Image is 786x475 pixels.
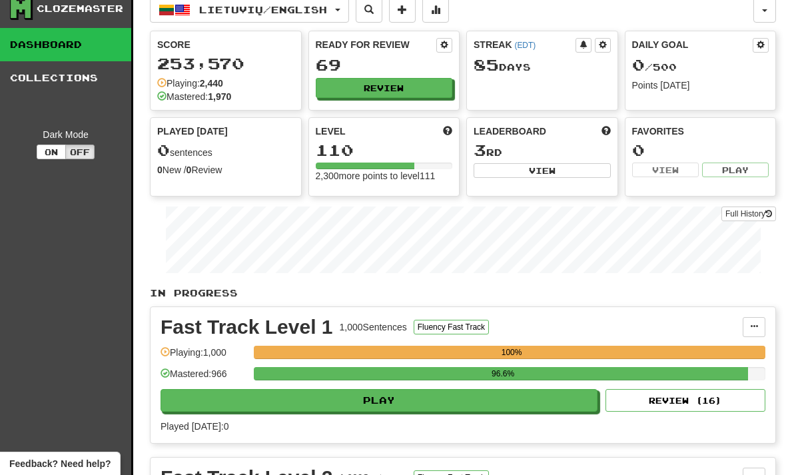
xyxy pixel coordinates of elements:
[157,55,294,72] div: 253,570
[316,169,453,183] div: 2,300 more points to level 111
[157,77,223,90] div: Playing:
[316,142,453,159] div: 110
[10,128,121,141] div: Dark Mode
[157,165,163,175] strong: 0
[208,91,231,102] strong: 1,970
[37,2,123,15] div: Clozemaster
[258,346,765,359] div: 100%
[632,163,699,177] button: View
[161,421,228,432] span: Played [DATE]: 0
[150,286,776,300] p: In Progress
[157,90,231,103] div: Mastered:
[474,125,546,138] span: Leaderboard
[632,61,677,73] span: / 500
[316,38,437,51] div: Ready for Review
[157,38,294,51] div: Score
[474,163,611,178] button: View
[161,317,333,337] div: Fast Track Level 1
[702,163,769,177] button: Play
[632,55,645,74] span: 0
[65,145,95,159] button: Off
[340,320,407,334] div: 1,000 Sentences
[632,125,769,138] div: Favorites
[632,38,753,53] div: Daily Goal
[187,165,192,175] strong: 0
[200,78,223,89] strong: 2,440
[632,142,769,159] div: 0
[601,125,611,138] span: This week in points, UTC
[474,142,611,159] div: rd
[161,389,597,412] button: Play
[157,163,294,177] div: New / Review
[157,142,294,159] div: sentences
[514,41,536,50] a: (EDT)
[157,125,228,138] span: Played [DATE]
[632,79,769,92] div: Points [DATE]
[157,141,170,159] span: 0
[443,125,452,138] span: Score more points to level up
[9,457,111,470] span: Open feedback widget
[474,57,611,74] div: Day s
[721,207,776,221] a: Full History
[161,367,247,389] div: Mastered: 966
[474,141,486,159] span: 3
[316,78,453,98] button: Review
[474,55,499,74] span: 85
[199,4,327,15] span: Lietuvių / English
[316,125,346,138] span: Level
[161,346,247,368] div: Playing: 1,000
[258,367,748,380] div: 96.6%
[414,320,489,334] button: Fluency Fast Track
[37,145,66,159] button: On
[316,57,453,73] div: 69
[474,38,576,51] div: Streak
[605,389,765,412] button: Review (16)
